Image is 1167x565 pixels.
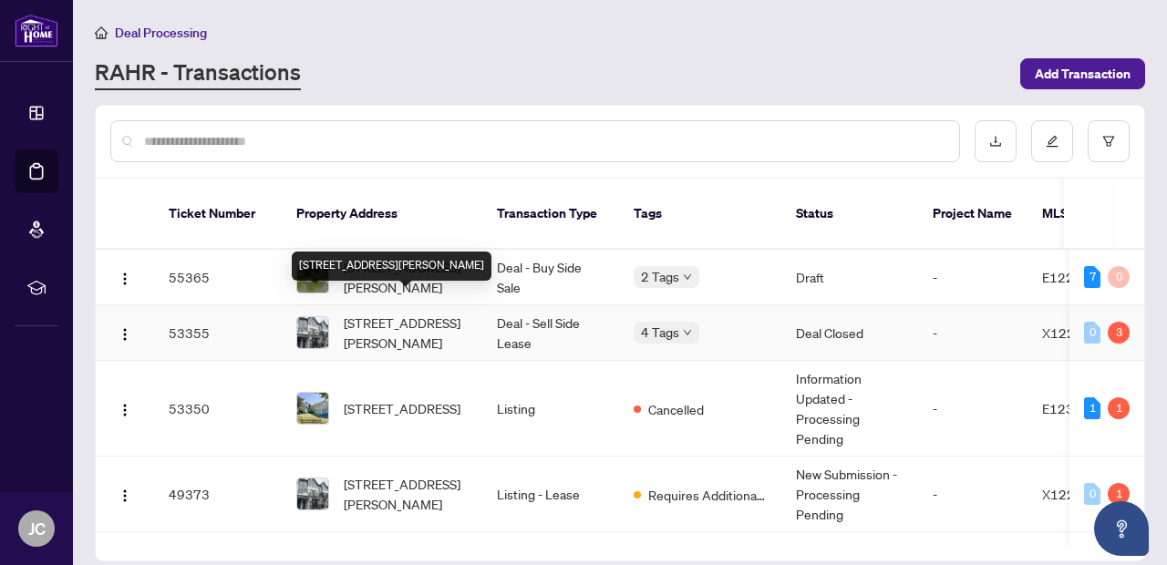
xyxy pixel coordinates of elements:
[1084,483,1100,505] div: 0
[989,135,1002,148] span: download
[683,272,692,282] span: down
[297,317,328,348] img: thumbnail-img
[482,305,619,361] td: Deal - Sell Side Lease
[297,478,328,509] img: thumbnail-img
[648,485,767,505] span: Requires Additional Docs
[1042,269,1115,285] span: E12258770
[1108,397,1130,419] div: 1
[1108,266,1130,288] div: 0
[344,474,468,514] span: [STREET_ADDRESS][PERSON_NAME]
[344,313,468,353] span: [STREET_ADDRESS][PERSON_NAME]
[781,250,918,305] td: Draft
[118,272,132,286] img: Logo
[683,328,692,337] span: down
[781,457,918,532] td: New Submission - Processing Pending
[1042,486,1116,502] span: X12296970
[1108,322,1130,344] div: 3
[1031,120,1073,162] button: edit
[344,398,460,418] span: [STREET_ADDRESS]
[1046,135,1059,148] span: edit
[781,361,918,457] td: Information Updated - Processing Pending
[1028,179,1137,250] th: MLS #
[118,403,132,417] img: Logo
[781,179,918,250] th: Status
[118,488,132,503] img: Logo
[918,361,1028,457] td: -
[1108,483,1130,505] div: 1
[95,26,108,39] span: home
[918,250,1028,305] td: -
[95,57,301,90] a: RAHR - Transactions
[1042,400,1115,416] span: E12382610
[1020,58,1145,89] button: Add Transaction
[482,179,619,250] th: Transaction Type
[1088,120,1130,162] button: filter
[1102,135,1115,148] span: filter
[154,361,282,457] td: 53350
[1084,397,1100,419] div: 1
[1042,324,1116,341] span: X12296970
[110,262,139,292] button: Logo
[918,179,1028,250] th: Project Name
[619,179,781,250] th: Tags
[781,305,918,361] td: Deal Closed
[641,266,679,287] span: 2 Tags
[15,14,58,47] img: logo
[1035,59,1131,88] span: Add Transaction
[110,394,139,423] button: Logo
[154,305,282,361] td: 53355
[648,399,704,419] span: Cancelled
[115,25,207,41] span: Deal Processing
[154,179,282,250] th: Ticket Number
[1084,322,1100,344] div: 0
[154,457,282,532] td: 49373
[118,327,132,342] img: Logo
[110,318,139,347] button: Logo
[292,252,491,281] div: [STREET_ADDRESS][PERSON_NAME]
[482,457,619,532] td: Listing - Lease
[282,179,482,250] th: Property Address
[28,516,46,541] span: JC
[154,250,282,305] td: 55365
[641,322,679,343] span: 4 Tags
[975,120,1017,162] button: download
[482,361,619,457] td: Listing
[297,393,328,424] img: thumbnail-img
[918,457,1028,532] td: -
[918,305,1028,361] td: -
[1094,501,1149,556] button: Open asap
[1084,266,1100,288] div: 7
[482,250,619,305] td: Deal - Buy Side Sale
[110,479,139,508] button: Logo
